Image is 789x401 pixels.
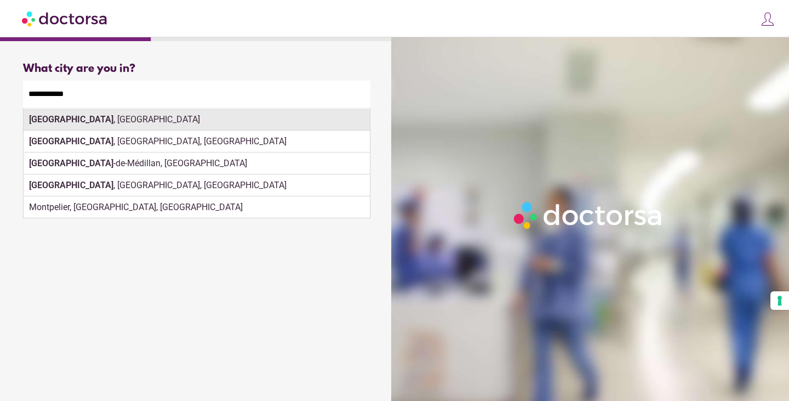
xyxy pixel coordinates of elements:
strong: [GEOGRAPHIC_DATA] [29,136,113,146]
div: -de-Médillan, [GEOGRAPHIC_DATA] [24,153,370,174]
img: Logo-Doctorsa-trans-White-partial-flat.png [510,197,667,233]
div: , [GEOGRAPHIC_DATA], [GEOGRAPHIC_DATA] [24,131,370,153]
div: What city are you in? [23,63,370,75]
div: Make sure the city you pick is where you need assistance. [23,108,370,132]
strong: [GEOGRAPHIC_DATA] [29,114,113,125]
strong: [GEOGRAPHIC_DATA] [29,158,113,168]
div: , [GEOGRAPHIC_DATA] [24,109,370,131]
div: Montpelier, [GEOGRAPHIC_DATA], [GEOGRAPHIC_DATA] [24,196,370,218]
strong: [GEOGRAPHIC_DATA] [29,180,113,190]
img: Doctorsa.com [22,6,108,31]
div: , [GEOGRAPHIC_DATA], [GEOGRAPHIC_DATA] [24,174,370,196]
button: Your consent preferences for tracking technologies [770,291,789,310]
img: icons8-customer-100.png [760,12,775,27]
